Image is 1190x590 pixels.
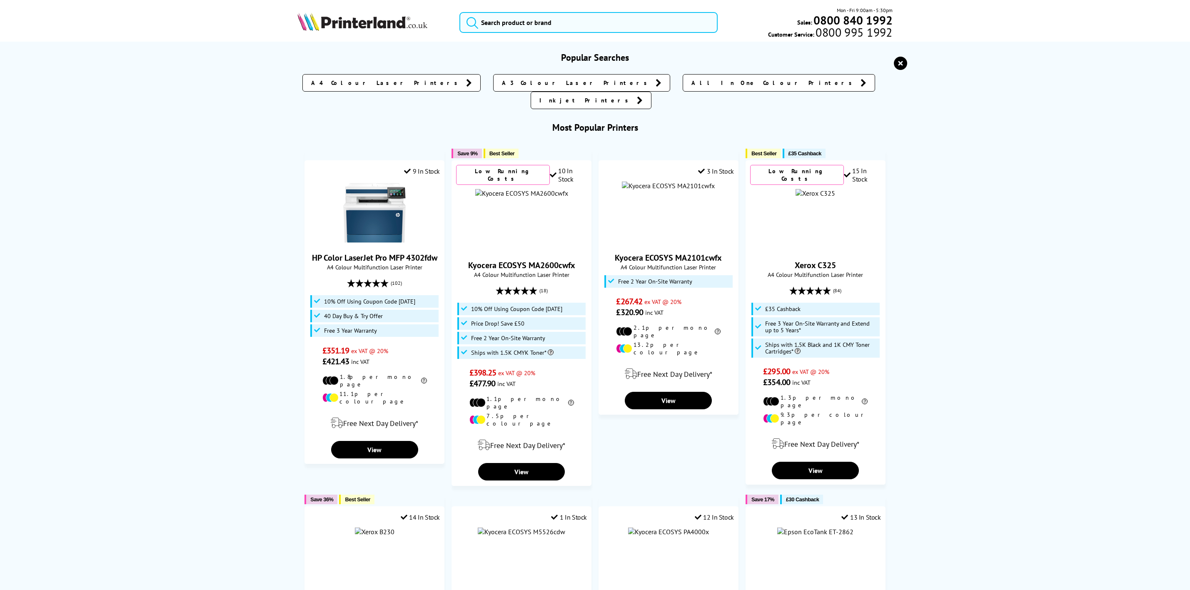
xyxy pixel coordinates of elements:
[343,182,406,244] img: HP Color LaserJet Pro MFP 4302fdw
[469,378,496,389] span: £477.90
[783,149,826,158] button: £35 Cashback
[498,369,535,377] span: ex VAT @ 20%
[309,263,440,271] span: A4 Colour Multifunction Laser Printer
[616,296,642,307] span: £267.42
[456,165,550,185] div: Low Running Costs
[539,283,548,299] span: (18)
[683,74,875,92] a: All In One Colour Printers
[297,122,893,133] h3: Most Popular Printers
[603,263,734,271] span: A4 Colour Multifunction Laser Printer
[452,149,481,158] button: Save 9%
[750,271,881,279] span: A4 Colour Multifunction Laser Printer
[550,167,587,183] div: 10 In Stock
[751,150,777,157] span: Best Seller
[497,380,516,388] span: inc VAT
[478,463,565,480] a: View
[343,237,406,246] a: HP Color LaserJet Pro MFP 4302fdw
[788,150,821,157] span: £35 Cashback
[795,260,836,271] a: Xerox C325
[796,189,835,197] img: Xerox C325
[324,313,383,319] span: 40 Day Buy & Try Offer
[765,341,877,355] span: Ships with 1.5K Black and 1K CMY Toner Cartridges*
[322,345,349,356] span: £351.19
[297,12,427,31] img: Printerland Logo
[322,356,349,367] span: £421.43
[324,327,377,334] span: Free 3 Year Warranty
[339,495,374,504] button: Best Seller
[750,165,844,185] div: Low Running Costs
[837,6,893,14] span: Mon - Fri 9:00am - 5:30pm
[355,528,394,536] img: Xerox B230
[833,283,841,299] span: (84)
[616,341,721,356] li: 13.2p per colour page
[345,496,370,503] span: Best Seller
[471,349,554,356] span: Ships with 1.5K CMYK Toner*
[459,12,717,33] input: Search product or brand
[841,513,881,521] div: 13 In Stock
[644,298,681,306] span: ex VAT @ 20%
[844,167,881,183] div: 15 In Stock
[763,411,868,426] li: 9.3p per colour page
[628,528,709,536] img: Kyocera ECOSYS PA4000x
[457,150,477,157] span: Save 9%
[531,92,651,109] a: Inkjet Printers
[471,306,562,312] span: 10% Off Using Coupon Code [DATE]
[471,335,545,341] span: Free 2 Year On-Site Warranty
[763,394,868,409] li: 1.3p per mono page
[792,368,829,376] span: ex VAT @ 20%
[695,513,734,521] div: 12 In Stock
[750,432,881,456] div: modal_delivery
[331,441,418,458] a: View
[471,320,524,327] span: Price Drop! Save £50
[391,275,402,291] span: (102)
[297,12,449,32] a: Printerland Logo
[489,150,515,157] span: Best Seller
[615,252,722,263] a: Kyocera ECOSYS MA2101cwfx
[456,433,587,457] div: modal_delivery
[814,28,892,36] span: 0800 995 1992
[777,528,853,536] a: Epson EcoTank ET-2862
[691,79,856,87] span: All In One Colour Printers
[622,182,715,190] a: Kyocera ECOSYS MA2101cwfx
[502,79,651,87] span: A3 Colour Laser Printers
[797,18,812,26] span: Sales:
[401,513,440,521] div: 14 In Stock
[302,74,481,92] a: A4 Colour Laser Printers
[603,362,734,386] div: modal_delivery
[484,149,519,158] button: Best Seller
[746,149,781,158] button: Best Seller
[478,528,565,536] a: Kyocera ECOSYS M5526cdw
[765,320,877,334] span: Free 3 Year On-Site Warranty and Extend up to 5 Years*
[763,366,790,377] span: £295.00
[312,252,437,263] a: HP Color LaserJet Pro MFP 4302fdw
[813,12,893,28] b: 0800 840 1992
[351,358,369,366] span: inc VAT
[475,189,568,197] img: Kyocera ECOSYS MA2600cwfx
[616,324,721,339] li: 2.1p per mono page
[322,373,427,388] li: 1.8p per mono page
[618,278,692,285] span: Free 2 Year On-Site Warranty
[404,167,440,175] div: 9 In Stock
[324,298,415,305] span: 10% Off Using Coupon Code [DATE]
[625,392,712,409] a: View
[309,411,440,435] div: modal_delivery
[469,395,574,410] li: 1.1p per mono page
[772,462,859,479] a: View
[469,367,496,378] span: £398.25
[493,74,670,92] a: A3 Colour Laser Printers
[765,306,801,312] span: £35 Cashback
[310,496,333,503] span: Save 36%
[539,96,633,105] span: Inkjet Printers
[751,496,774,503] span: Save 17%
[763,377,790,388] span: £354.00
[469,412,574,427] li: 7.5p per colour page
[311,79,462,87] span: A4 Colour Laser Printers
[792,378,811,386] span: inc VAT
[616,307,643,318] span: £320.90
[322,390,427,405] li: 11.1p per colour page
[698,167,734,175] div: 3 In Stock
[780,495,823,504] button: £30 Cashback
